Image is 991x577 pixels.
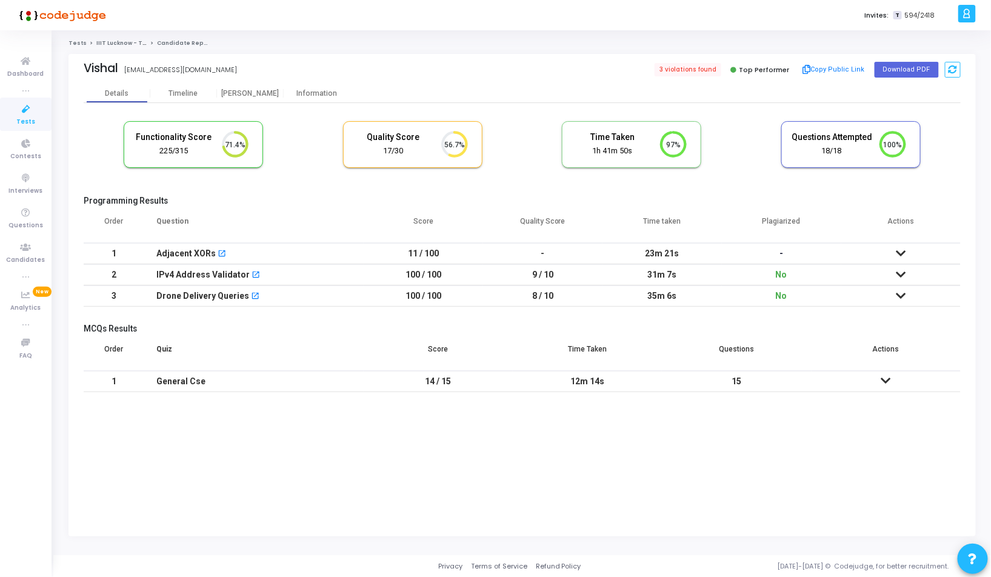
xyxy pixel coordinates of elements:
[19,351,32,361] span: FAQ
[33,287,52,297] span: New
[776,270,787,279] span: No
[483,285,602,307] td: 8 / 10
[353,145,434,157] div: 17/30
[572,145,653,157] div: 1h 41m 50s
[84,264,144,285] td: 2
[364,209,483,243] th: Score
[791,132,872,142] h5: Questions Attempted
[84,324,961,334] h5: MCQs Results
[776,291,787,301] span: No
[157,39,213,47] span: Candidate Report
[10,152,41,162] span: Contests
[252,272,260,280] mat-icon: open_in_new
[15,3,106,27] img: logo
[156,286,249,306] div: Drone Delivery Queries
[84,209,144,243] th: Order
[525,372,650,392] div: 12m 14s
[124,65,237,75] div: [EMAIL_ADDRESS][DOMAIN_NAME]
[11,303,41,313] span: Analytics
[96,39,229,47] a: IIIT Lucknow - Titan Engineering Intern 2026
[169,89,198,98] div: Timeline
[144,337,364,371] th: Quiz
[364,371,513,392] td: 14 / 15
[536,561,581,572] a: Refund Policy
[662,337,811,371] th: Questions
[791,145,872,157] div: 18/18
[364,243,483,264] td: 11 / 100
[7,255,45,265] span: Candidates
[364,264,483,285] td: 100 / 100
[84,337,144,371] th: Order
[84,371,144,392] td: 1
[133,145,215,157] div: 225/315
[841,209,961,243] th: Actions
[602,285,722,307] td: 35m 6s
[84,196,961,206] h5: Programming Results
[16,117,35,127] span: Tests
[84,285,144,307] td: 3
[9,186,43,196] span: Interviews
[156,265,250,285] div: IPv4 Address Validator
[133,132,215,142] h5: Functionality Score
[904,10,935,21] span: 594/2418
[217,89,284,98] div: [PERSON_NAME]
[284,89,350,98] div: Information
[156,372,352,392] div: General Cse
[68,39,976,47] nav: breadcrumb
[84,243,144,264] td: 1
[483,264,602,285] td: 9 / 10
[722,209,841,243] th: Plagiarized
[662,371,811,392] td: 15
[602,209,722,243] th: Time taken
[144,209,364,243] th: Question
[602,243,722,264] td: 23m 21s
[602,264,722,285] td: 31m 7s
[364,337,513,371] th: Score
[655,63,721,76] span: 3 violations found
[218,250,226,259] mat-icon: open_in_new
[572,132,653,142] h5: Time Taken
[251,293,259,301] mat-icon: open_in_new
[105,89,128,98] div: Details
[156,244,216,264] div: Adjacent XORs
[812,337,961,371] th: Actions
[581,561,976,572] div: [DATE]-[DATE] © Codejudge, for better recruitment.
[893,11,901,20] span: T
[353,132,434,142] h5: Quality Score
[438,561,462,572] a: Privacy
[364,285,483,307] td: 100 / 100
[8,221,43,231] span: Questions
[864,10,889,21] label: Invites:
[779,248,783,258] span: -
[739,65,789,75] span: Top Performer
[799,61,869,79] button: Copy Public Link
[68,39,87,47] a: Tests
[483,209,602,243] th: Quality Score
[513,337,662,371] th: Time Taken
[471,561,527,572] a: Terms of Service
[84,61,118,75] div: Vishal
[8,69,44,79] span: Dashboard
[483,243,602,264] td: -
[875,62,939,78] button: Download PDF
